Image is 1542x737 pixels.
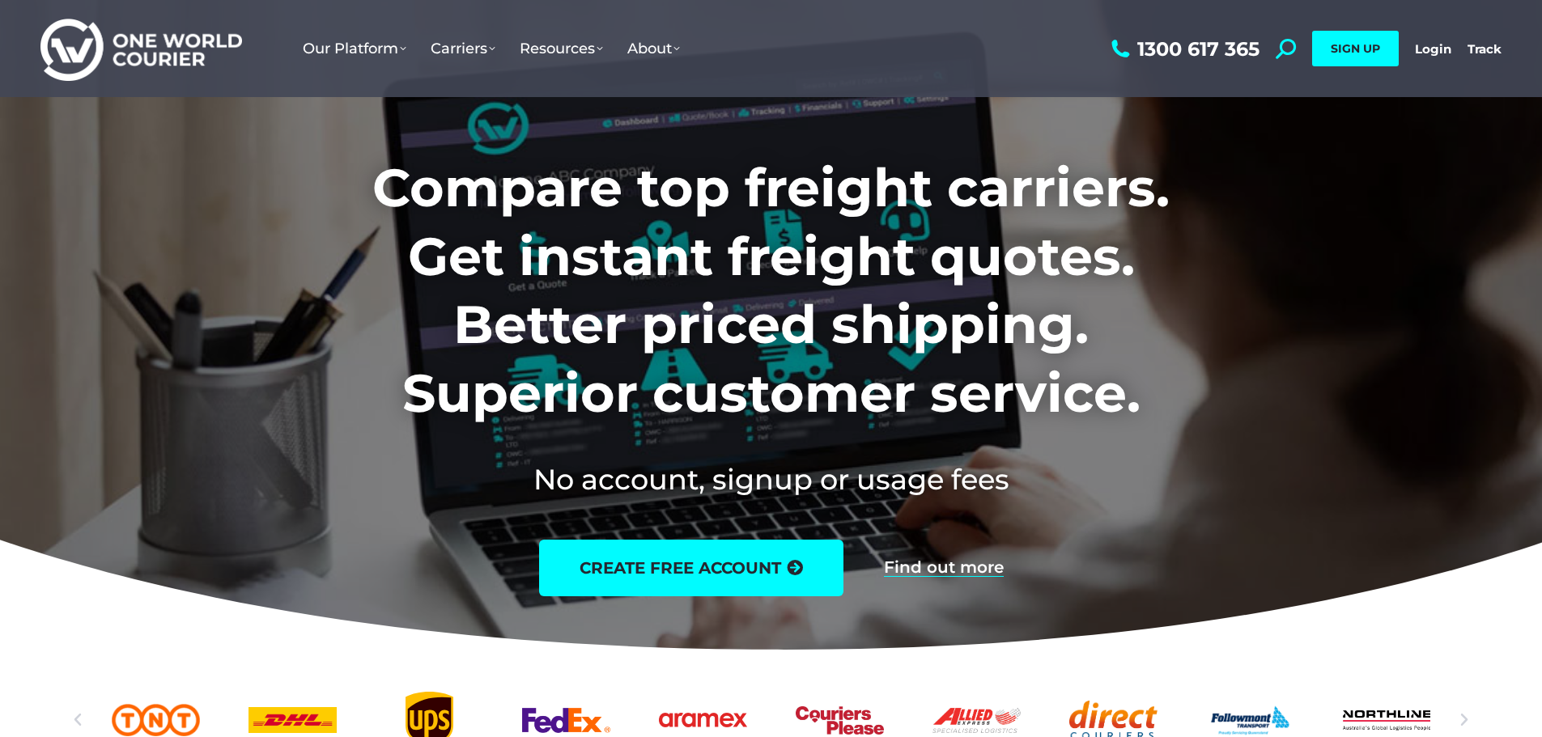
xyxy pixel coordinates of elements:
span: Our Platform [303,40,406,57]
span: About [627,40,680,57]
a: create free account [539,540,843,596]
span: Resources [520,40,603,57]
a: SIGN UP [1312,31,1399,66]
a: 1300 617 365 [1107,39,1260,59]
span: Carriers [431,40,495,57]
a: About [615,23,692,74]
h2: No account, signup or usage fees [265,460,1277,499]
a: Find out more [884,559,1004,577]
a: Track [1468,41,1502,57]
h1: Compare top freight carriers. Get instant freight quotes. Better priced shipping. Superior custom... [265,154,1277,427]
a: Resources [508,23,615,74]
img: One World Courier [40,16,242,82]
a: Login [1415,41,1451,57]
span: SIGN UP [1331,41,1380,56]
a: Carriers [418,23,508,74]
a: Our Platform [291,23,418,74]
